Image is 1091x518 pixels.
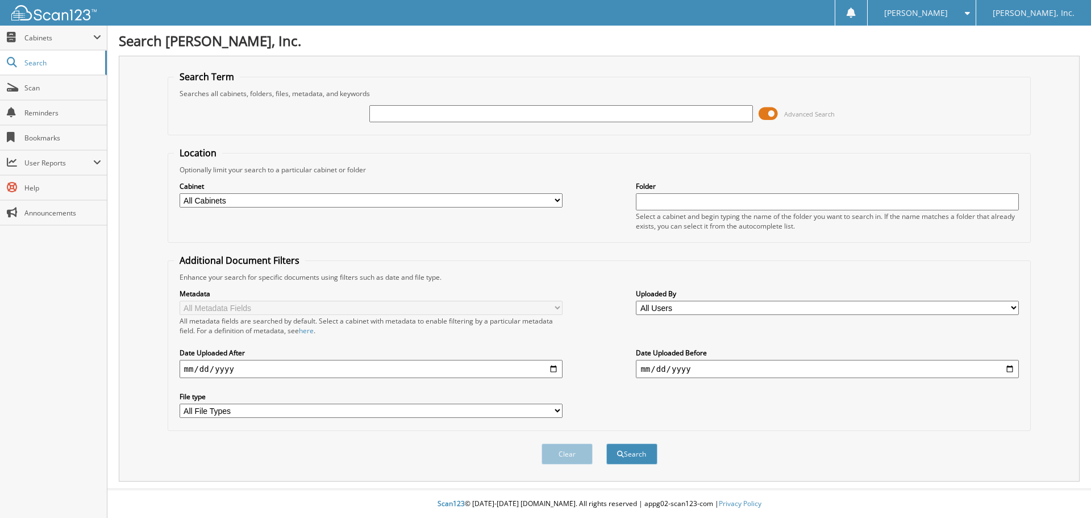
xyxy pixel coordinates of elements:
span: Search [24,58,99,68]
span: Reminders [24,108,101,118]
span: Help [24,183,101,193]
span: Announcements [24,208,101,218]
span: Bookmarks [24,133,101,143]
span: User Reports [24,158,93,168]
div: © [DATE]-[DATE] [DOMAIN_NAME]. All rights reserved | appg02-scan123-com | [107,490,1091,518]
a: Privacy Policy [719,499,761,508]
label: Folder [636,181,1019,191]
legend: Additional Document Filters [174,254,305,267]
label: File type [180,392,563,401]
legend: Location [174,147,222,159]
label: Date Uploaded Before [636,348,1019,358]
div: Optionally limit your search to a particular cabinet or folder [174,165,1025,175]
button: Clear [542,444,593,465]
button: Search [606,444,657,465]
div: All metadata fields are searched by default. Select a cabinet with metadata to enable filtering b... [180,316,563,335]
span: Advanced Search [784,110,835,118]
label: Cabinet [180,181,563,191]
iframe: Chat Widget [1034,463,1091,518]
span: [PERSON_NAME] [884,10,948,16]
div: Select a cabinet and begin typing the name of the folder you want to search in. If the name match... [636,212,1019,231]
div: Enhance your search for specific documents using filters such as date and file type. [174,272,1025,282]
input: start [180,360,563,378]
label: Date Uploaded After [180,348,563,358]
label: Uploaded By [636,289,1019,299]
span: Cabinets [24,33,93,43]
label: Metadata [180,289,563,299]
input: end [636,360,1019,378]
a: here [299,326,314,335]
img: scan123-logo-white.svg [11,5,97,20]
span: [PERSON_NAME], Inc. [993,10,1075,16]
span: Scan [24,83,101,93]
h1: Search [PERSON_NAME], Inc. [119,31,1080,50]
legend: Search Term [174,71,240,83]
span: Scan123 [438,499,465,508]
div: Searches all cabinets, folders, files, metadata, and keywords [174,89,1025,98]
